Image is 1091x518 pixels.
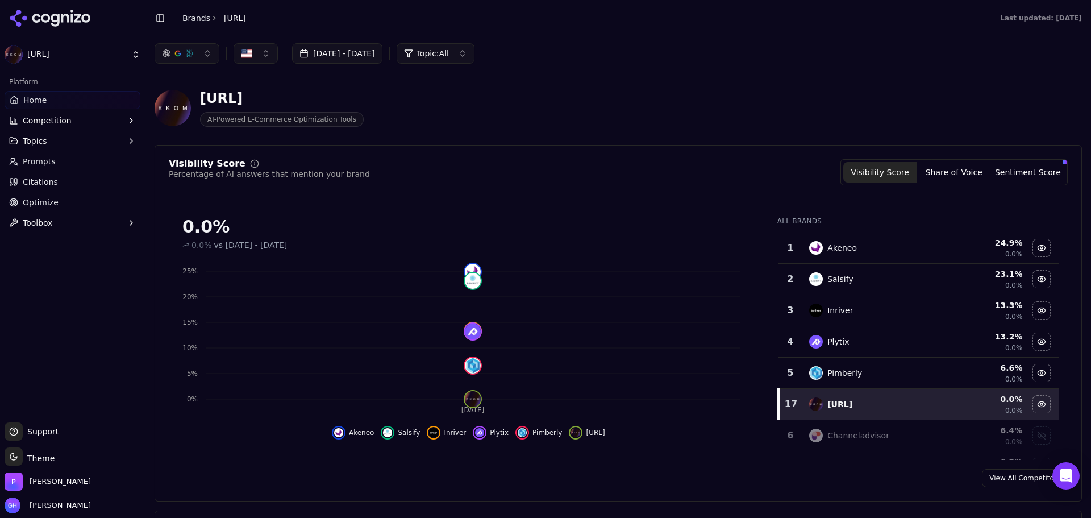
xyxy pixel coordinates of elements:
[383,428,392,437] img: salsify
[827,367,862,379] div: Pimberly
[1005,250,1023,259] span: 0.0%
[465,324,481,339] img: plytix
[950,393,1022,405] div: 0.0 %
[778,233,1059,264] tr: 1akeneoAkeneo24.9%0.0%Hide akeneo data
[950,268,1022,280] div: 23.1 %
[917,162,991,183] button: Share of Voice
[1005,375,1023,384] span: 0.0%
[1032,333,1051,351] button: Hide plytix data
[182,344,198,352] tspan: 10%
[224,13,246,24] span: [URL]
[778,295,1059,326] tr: 3inriverInriver13.3%0.0%Hide inriver data
[1005,312,1023,321] span: 0.0%
[200,89,364,107] div: [URL]
[214,239,288,251] span: vs [DATE] - [DATE]
[827,273,853,285] div: Salsify
[23,454,55,463] span: Theme
[200,112,364,127] span: AI-Powered E-Commerce Optimization Tools
[292,43,382,64] button: [DATE] - [DATE]
[182,217,755,237] div: 0.0%
[182,14,210,23] a: Brands
[5,173,140,191] a: Citations
[191,239,212,251] span: 0.0%
[5,45,23,64] img: Ekom.AI
[5,73,140,91] div: Platform
[950,237,1022,248] div: 24.9 %
[783,272,798,286] div: 2
[332,426,374,440] button: Hide akeneo data
[950,456,1022,467] div: 6.2 %
[571,428,580,437] img: ekom.ai
[1052,462,1080,490] div: Open Intercom Messenger
[169,159,245,168] div: Visibility Score
[473,426,509,440] button: Hide plytix data
[429,428,438,437] img: inriver
[465,273,481,289] img: salsify
[465,391,481,407] img: ekom.ai
[783,241,798,255] div: 1
[23,197,59,208] span: Optimize
[950,331,1022,342] div: 13.2 %
[783,335,798,349] div: 4
[398,428,420,437] span: Salsify
[417,48,449,59] span: Topic: All
[784,397,798,411] div: 17
[182,267,198,275] tspan: 25%
[5,473,91,491] button: Open organization switcher
[1032,395,1051,413] button: Hide ekom.ai data
[5,152,140,171] a: Prompts
[809,429,823,442] img: channeladvisor
[843,162,917,183] button: Visibility Score
[5,473,23,491] img: Perrill
[950,300,1022,311] div: 13.3 %
[532,428,562,437] span: Pimberly
[490,428,509,437] span: Plytix
[809,335,823,349] img: plytix
[809,272,823,286] img: salsify
[783,366,798,380] div: 5
[809,304,823,317] img: inriver
[827,242,857,254] div: Akeneo
[518,428,527,437] img: pimberly
[427,426,466,440] button: Hide inriver data
[5,498,91,513] button: Open user button
[182,318,198,326] tspan: 15%
[23,426,59,437] span: Support
[827,336,849,347] div: Plytix
[23,217,53,229] span: Toolbox
[30,476,91,487] span: Perrill
[991,162,1065,183] button: Sentiment Score
[5,91,140,109] a: Home
[1032,270,1051,288] button: Hide salsify data
[23,94,47,106] span: Home
[1005,437,1023,446] span: 0.0%
[23,156,56,167] span: Prompts
[187,395,198,403] tspan: 0%
[809,241,823,255] img: akeneo
[783,429,798,442] div: 6
[155,90,191,126] img: Ekom.AI
[5,193,140,212] a: Optimize
[778,451,1059,483] tr: 6.2%Show datafeedwatch data
[5,111,140,130] button: Competition
[777,217,1059,226] div: All Brands
[586,428,605,437] span: [URL]
[1032,239,1051,257] button: Hide akeneo data
[461,406,485,414] tspan: [DATE]
[5,132,140,150] button: Topics
[381,426,420,440] button: Hide salsify data
[349,428,374,437] span: Akeneo
[1005,343,1023,353] span: 0.0%
[778,264,1059,295] tr: 2salsifySalsify23.1%0.0%Hide salsify data
[1032,458,1051,476] button: Show datafeedwatch data
[809,397,823,411] img: ekom.ai
[23,135,47,147] span: Topics
[515,426,562,440] button: Hide pimberly data
[809,366,823,380] img: pimberly
[27,49,127,60] span: [URL]
[1000,14,1082,23] div: Last updated: [DATE]
[465,264,481,280] img: akeneo
[1032,426,1051,445] button: Show channeladvisor data
[827,430,889,441] div: Channeladvisor
[241,48,252,59] img: US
